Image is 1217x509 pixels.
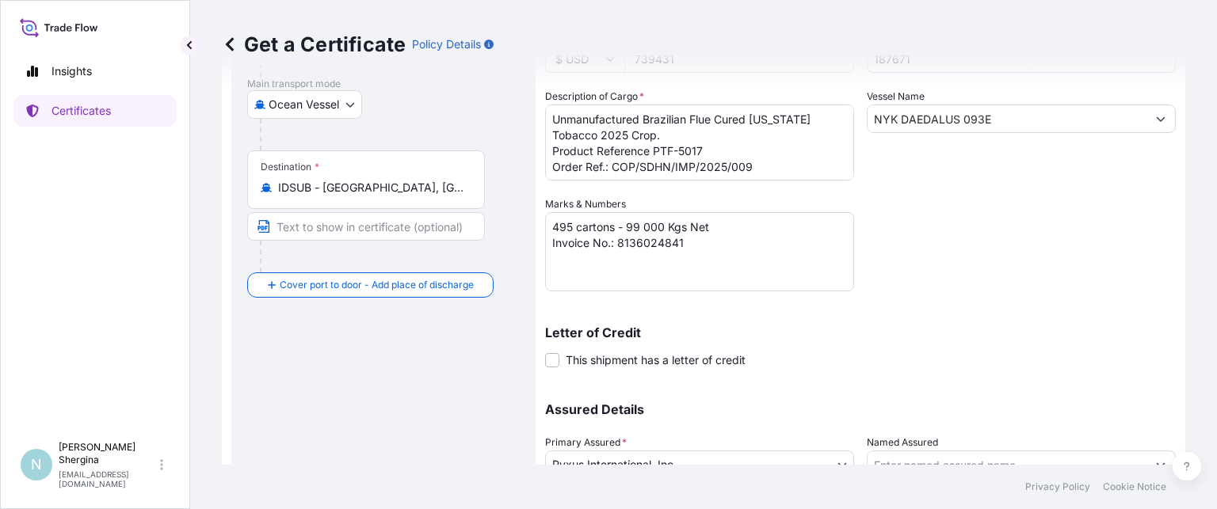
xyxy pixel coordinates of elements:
[545,435,627,450] span: Primary Assured
[247,90,362,119] button: Select transport
[261,161,319,173] div: Destination
[52,63,92,79] p: Insights
[52,103,111,119] p: Certificates
[545,196,626,212] label: Marks & Numbers
[545,326,1176,339] p: Letter of Credit
[566,352,746,368] span: This shipment has a letter of credit
[868,104,1146,133] input: Type to search vessel name or IMO
[545,212,854,291] textarea: 495 cartons - 99 000 Kgs Net Invoice No.: 8136024841
[552,457,677,473] span: Pyxus International, Inc.
[247,212,485,241] input: Text to appear on certificate
[31,457,42,473] span: N
[545,89,644,104] label: Description of Cargo
[545,403,1176,416] p: Assured Details
[412,36,481,52] p: Policy Details
[13,95,177,127] a: Certificates
[247,272,494,298] button: Cover port to door - Add place of discharge
[545,104,854,180] textarea: Unmanufactured Brazilian Flue Cured [US_STATE] Tobacco 2025 Crop. Product Reference PTF-5017 Orde...
[280,277,474,293] span: Cover port to door - Add place of discharge
[867,89,925,104] label: Vessel Name
[59,469,157,488] p: [EMAIL_ADDRESS][DOMAIN_NAME]
[1146,104,1175,133] button: Show suggestions
[269,97,339,112] span: Ocean Vessel
[222,32,406,57] p: Get a Certificate
[278,180,465,196] input: Destination
[867,435,938,450] label: Named Assured
[59,441,157,466] p: [PERSON_NAME] Shergina
[545,450,854,479] button: Pyxus International, Inc.
[13,55,177,87] a: Insights
[1103,481,1166,493] a: Cookie Notice
[1025,481,1090,493] a: Privacy Policy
